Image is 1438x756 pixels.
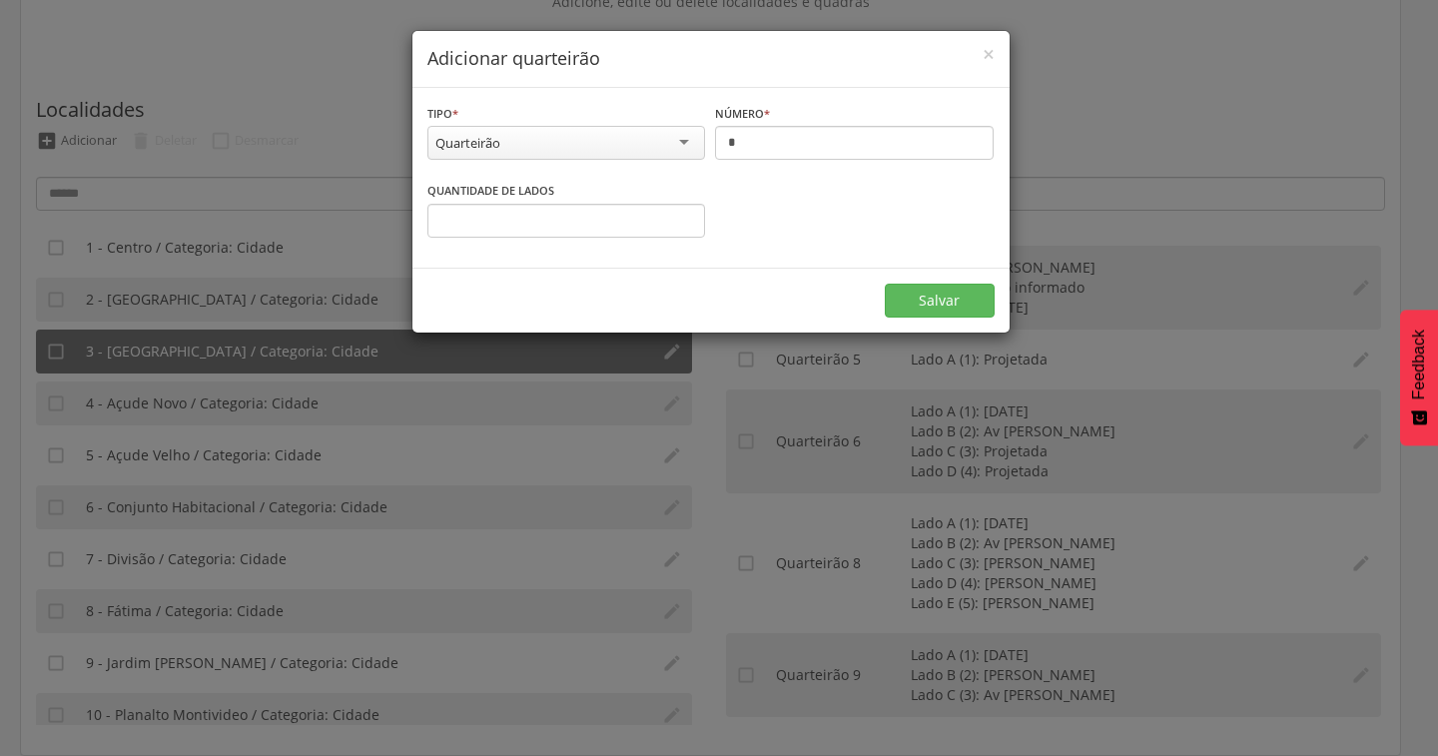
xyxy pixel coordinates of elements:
button: Close [983,44,995,65]
label: Número [715,106,770,122]
h4: Adicionar quarteirão [427,46,995,72]
span: × [983,40,995,68]
label: Tipo [427,106,458,122]
div: Quarteirão [435,134,500,152]
label: Quantidade de lados [427,183,554,199]
button: Salvar [885,284,995,318]
button: Feedback - Mostrar pesquisa [1400,310,1438,445]
span: Feedback [1410,330,1428,399]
